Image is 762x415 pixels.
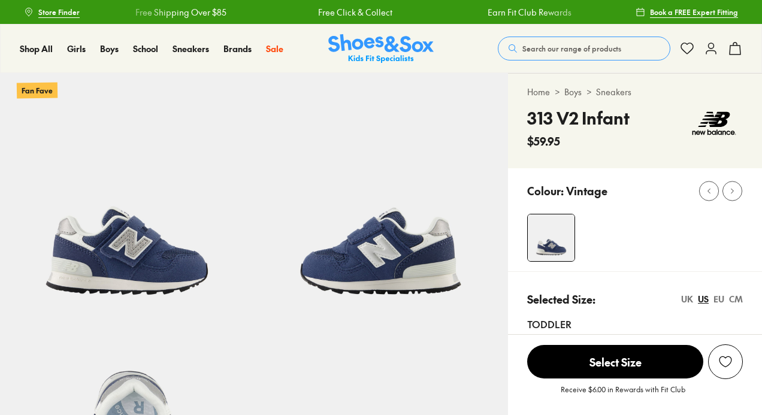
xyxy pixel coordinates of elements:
a: Brands [223,43,252,55]
span: Book a FREE Expert Fitting [650,7,738,17]
div: US [698,293,709,305]
p: Vintage [566,183,607,199]
h4: 313 V2 Infant [527,105,630,131]
div: UK [681,293,693,305]
div: Toddler [527,317,743,331]
a: Shoes & Sox [328,34,434,63]
a: Boys [100,43,119,55]
img: 4-538806_1 [528,214,574,261]
span: Search our range of products [522,43,621,54]
button: Add to Wishlist [708,344,743,379]
a: Boys [564,86,582,98]
button: Search our range of products [498,37,670,60]
a: Sale [266,43,283,55]
p: Fan Fave [17,82,58,98]
div: CM [729,293,743,305]
p: Colour: [527,183,564,199]
img: SNS_Logo_Responsive.svg [328,34,434,63]
button: Select Size [527,344,703,379]
a: Earn Fit Club Rewards [487,6,571,19]
a: Sneakers [596,86,631,98]
p: Selected Size: [527,291,595,307]
a: Book a FREE Expert Fitting [636,1,738,23]
a: Shop All [20,43,53,55]
img: 5-538807_1 [254,73,508,327]
span: $59.95 [527,133,560,149]
div: EU [713,293,724,305]
p: Receive $6.00 in Rewards with Fit Club [561,384,685,405]
a: Girls [67,43,86,55]
a: Sneakers [173,43,209,55]
a: Store Finder [24,1,80,23]
a: Free Shipping Over $85 [135,6,226,19]
a: School [133,43,158,55]
img: Vendor logo [685,105,743,141]
a: Home [527,86,550,98]
div: > > [527,86,743,98]
a: Free Click & Collect [317,6,392,19]
span: Store Finder [38,7,80,17]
